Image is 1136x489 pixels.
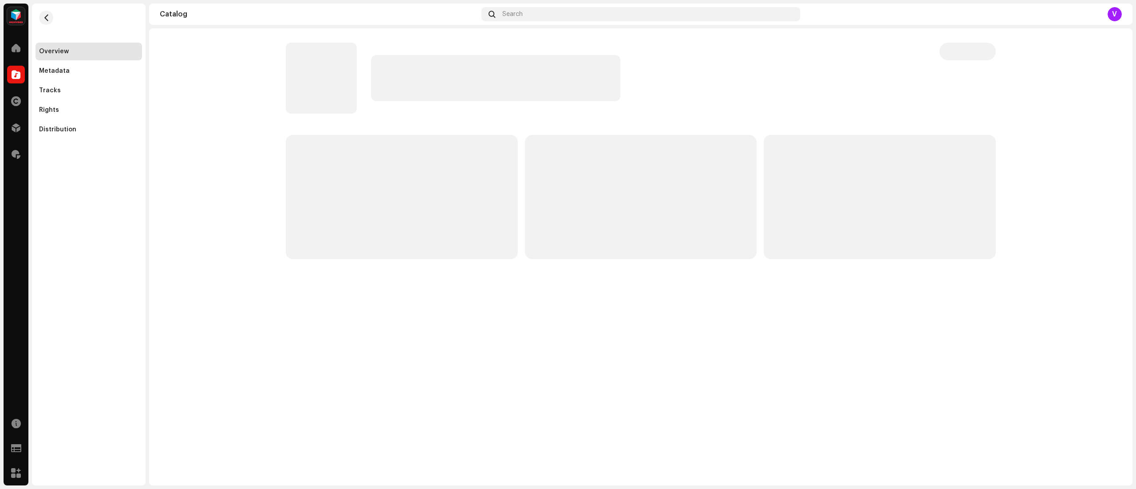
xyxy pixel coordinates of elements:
[39,48,69,55] div: Overview
[35,43,142,60] re-m-nav-item: Overview
[35,62,142,80] re-m-nav-item: Metadata
[35,101,142,119] re-m-nav-item: Rights
[39,87,61,94] div: Tracks
[35,82,142,99] re-m-nav-item: Tracks
[1108,7,1122,21] div: V
[7,7,25,25] img: feab3aad-9b62-475c-8caf-26f15a9573ee
[160,11,478,18] div: Catalog
[35,121,142,138] re-m-nav-item: Distribution
[39,67,70,75] div: Metadata
[502,11,523,18] span: Search
[39,126,76,133] div: Distribution
[39,106,59,114] div: Rights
